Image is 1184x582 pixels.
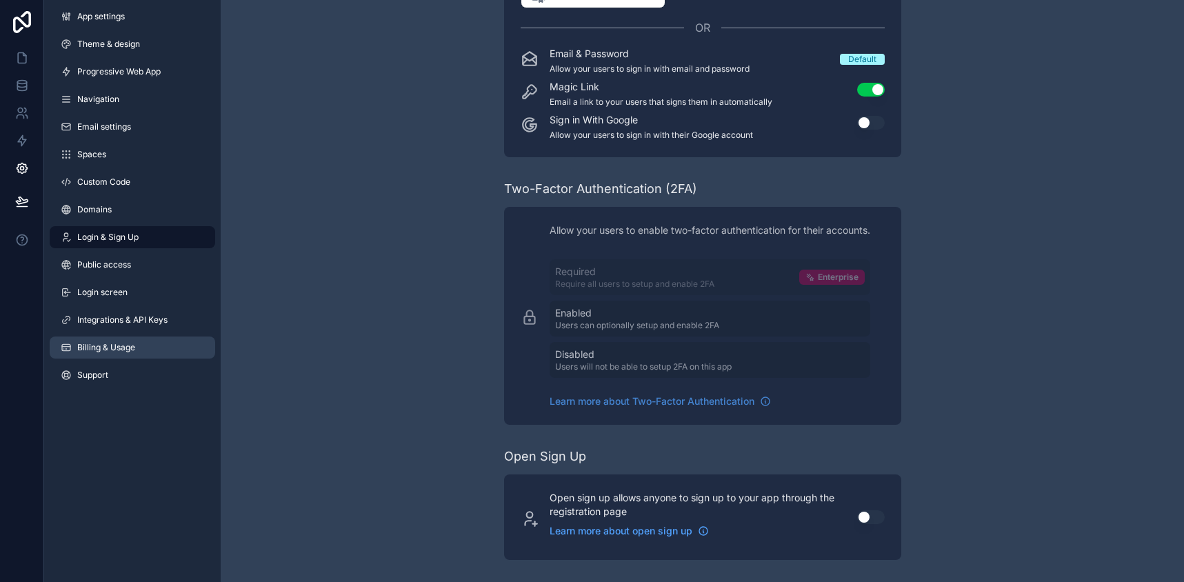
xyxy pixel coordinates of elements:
[550,80,772,94] p: Magic Link
[50,309,215,331] a: Integrations & API Keys
[555,265,714,279] p: Required
[77,94,119,105] span: Navigation
[818,272,859,283] span: Enterprise
[50,364,215,386] a: Support
[50,61,215,83] a: Progressive Web App
[50,171,215,193] a: Custom Code
[77,121,131,132] span: Email settings
[550,524,692,538] span: Learn more about open sign up
[504,179,697,199] div: Two-Factor Authentication (2FA)
[50,337,215,359] a: Billing & Usage
[555,279,714,290] p: Require all users to setup and enable 2FA
[50,116,215,138] a: Email settings
[50,199,215,221] a: Domains
[50,254,215,276] a: Public access
[550,394,771,408] a: Learn more about Two-Factor Authentication
[550,130,753,141] p: Allow your users to sign in with their Google account
[504,447,586,466] div: Open Sign Up
[550,63,750,74] p: Allow your users to sign in with email and password
[555,361,732,372] p: Users will not be able to setup 2FA on this app
[550,113,753,127] p: Sign in With Google
[550,47,750,61] p: Email & Password
[77,370,108,381] span: Support
[848,54,876,65] div: Default
[50,88,215,110] a: Navigation
[77,177,130,188] span: Custom Code
[695,19,710,36] span: OR
[555,320,719,331] p: Users can optionally setup and enable 2FA
[77,11,125,22] span: App settings
[550,97,772,108] p: Email a link to your users that signs them in automatically
[77,39,140,50] span: Theme & design
[50,281,215,303] a: Login screen
[555,306,719,320] p: Enabled
[77,204,112,215] span: Domains
[50,33,215,55] a: Theme & design
[50,143,215,165] a: Spaces
[550,524,709,538] a: Learn more about open sign up
[555,348,732,361] p: Disabled
[77,232,139,243] span: Login & Sign Up
[77,149,106,160] span: Spaces
[77,342,135,353] span: Billing & Usage
[77,66,161,77] span: Progressive Web App
[50,6,215,28] a: App settings
[50,226,215,248] a: Login & Sign Up
[550,491,841,519] p: Open sign up allows anyone to sign up to your app through the registration page
[550,223,870,237] p: Allow your users to enable two-factor authentication for their accounts.
[550,394,754,408] span: Learn more about Two-Factor Authentication
[77,287,128,298] span: Login screen
[77,314,168,325] span: Integrations & API Keys
[77,259,131,270] span: Public access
